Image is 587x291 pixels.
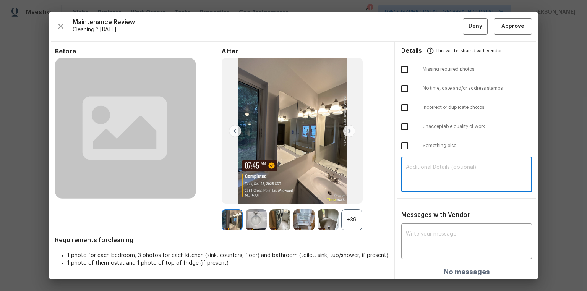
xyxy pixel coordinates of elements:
[73,18,463,26] span: Maintenance Review
[67,252,388,259] li: 1 photo for each bedroom, 3 photos for each kitchen (sink, counters, floor) and bathroom (toilet,...
[423,66,532,73] span: Missing required photos
[341,209,362,230] div: +39
[55,48,222,55] span: Before
[401,42,422,60] span: Details
[494,18,532,35] button: Approve
[463,18,488,35] button: Deny
[444,268,490,276] h4: No messages
[401,212,470,218] span: Messages with Vendor
[222,48,388,55] span: After
[395,136,538,155] div: Something else
[501,22,524,31] span: Approve
[469,22,482,31] span: Deny
[73,26,463,34] span: Cleaning * [DATE]
[395,79,538,98] div: No time, date and/or address stamps
[395,117,538,136] div: Unacceptable quality of work
[423,142,532,149] span: Something else
[343,125,355,137] img: right-chevron-button-url
[395,98,538,117] div: Incorrect or duplicate photos
[423,85,532,92] span: No time, date and/or address stamps
[67,259,388,267] li: 1 photo of thermostat and 1 photo of top of fridge (if present)
[436,42,502,60] span: This will be shared with vendor
[229,125,241,137] img: left-chevron-button-url
[423,104,532,111] span: Incorrect or duplicate photos
[395,60,538,79] div: Missing required photos
[55,236,388,244] span: Requirements for cleaning
[423,123,532,130] span: Unacceptable quality of work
